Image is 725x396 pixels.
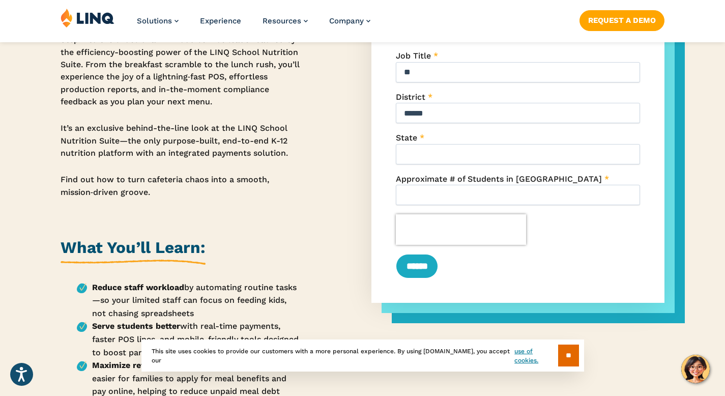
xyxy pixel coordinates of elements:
[200,16,241,25] a: Experience
[396,214,526,245] iframe: reCAPTCHA
[61,122,302,159] p: It’s an exclusive behind-the-line look at the LINQ School Nutrition Suite—the only purpose-built,...
[396,133,417,143] span: State
[141,340,584,372] div: This site uses cookies to provide our customers with a more personal experience. By using [DOMAIN...
[396,174,602,184] span: Approximate # of Students in [GEOGRAPHIC_DATA]
[61,237,206,264] h2: What You’ll Learn:
[137,16,172,25] span: Solutions
[329,16,364,25] span: Company
[681,355,710,383] button: Hello, have a question? Let’s chat.
[396,92,425,102] span: District
[61,8,114,27] img: LINQ | K‑12 Software
[263,16,301,25] span: Resources
[329,16,370,25] a: Company
[61,174,302,199] p: Find out how to turn cafeteria chaos into a smooth, mission‑driven groove.
[61,34,302,108] p: Step into the shoes of a K‑12 food service leader backed by the efficiency-boosting power of the ...
[92,321,180,331] strong: Serve students better
[579,8,664,31] nav: Button Navigation
[396,51,431,61] span: Job Title
[92,282,184,292] strong: Reduce staff workload
[137,8,370,42] nav: Primary Navigation
[77,320,302,359] li: with real-time payments, faster POS lines, and mobile-friendly tools designed to boost participation
[514,347,558,365] a: use of cookies.
[263,16,308,25] a: Resources
[77,281,302,320] li: by automating routine tasks—so your limited staff can focus on feeding kids, not chasing spreadsh...
[137,16,179,25] a: Solutions
[579,10,664,31] a: Request a Demo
